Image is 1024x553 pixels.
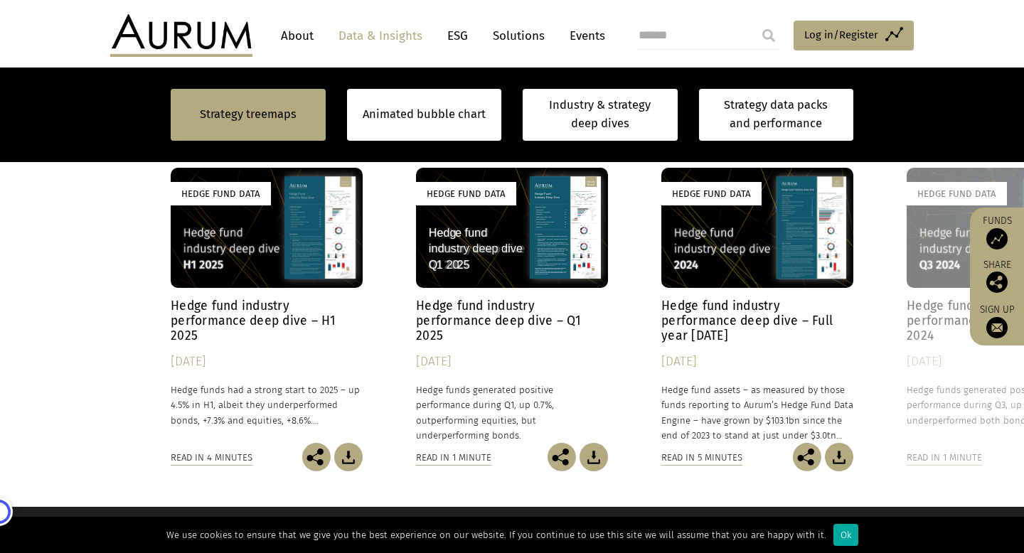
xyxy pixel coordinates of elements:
[486,23,552,49] a: Solutions
[331,23,430,49] a: Data & Insights
[302,443,331,471] img: Share this post
[171,182,271,205] div: Hedge Fund Data
[171,168,363,443] a: Hedge Fund Data Hedge fund industry performance deep dive – H1 2025 [DATE] Hedge funds had a stro...
[804,26,878,43] span: Log in/Register
[986,228,1008,249] img: Access Funds
[794,21,914,50] a: Log in/Register
[977,304,1017,338] a: Sign up
[907,450,982,466] div: Read in 1 minute
[416,168,608,443] a: Hedge Fund Data Hedge fund industry performance deep dive – Q1 2025 [DATE] Hedge funds generated ...
[580,443,608,471] img: Download Article
[661,168,853,443] a: Hedge Fund Data Hedge fund industry performance deep dive – Full year [DATE] [DATE] Hedge fund as...
[562,23,605,49] a: Events
[416,450,491,466] div: Read in 1 minute
[986,317,1008,338] img: Sign up to our newsletter
[977,215,1017,249] a: Funds
[200,105,297,124] a: Strategy treemaps
[825,443,853,471] img: Download Article
[833,524,858,546] div: Ok
[986,272,1008,293] img: Share this post
[661,182,762,205] div: Hedge Fund Data
[754,21,783,50] input: Submit
[661,382,853,443] p: Hedge fund assets – as measured by those funds reporting to Aurum’s Hedge Fund Data Engine – have...
[171,450,252,466] div: Read in 4 minutes
[907,182,1007,205] div: Hedge Fund Data
[661,299,853,343] h4: Hedge fund industry performance deep dive – Full year [DATE]
[416,382,608,443] p: Hedge funds generated positive performance during Q1, up 0.7%, outperforming equities, but underp...
[416,352,608,372] div: [DATE]
[793,443,821,471] img: Share this post
[363,105,486,124] a: Animated bubble chart
[548,443,576,471] img: Share this post
[171,352,363,372] div: [DATE]
[699,89,854,141] a: Strategy data packs and performance
[274,23,321,49] a: About
[523,89,678,141] a: Industry & strategy deep dives
[171,382,363,427] p: Hedge funds had a strong start to 2025 – up 4.5% in H1, albeit they underperformed bonds, +7.3% a...
[977,260,1017,293] div: Share
[416,299,608,343] h4: Hedge fund industry performance deep dive – Q1 2025
[416,182,516,205] div: Hedge Fund Data
[661,450,742,466] div: Read in 5 minutes
[110,14,252,57] img: Aurum
[440,23,475,49] a: ESG
[171,299,363,343] h4: Hedge fund industry performance deep dive – H1 2025
[661,352,853,372] div: [DATE]
[334,443,363,471] img: Download Article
